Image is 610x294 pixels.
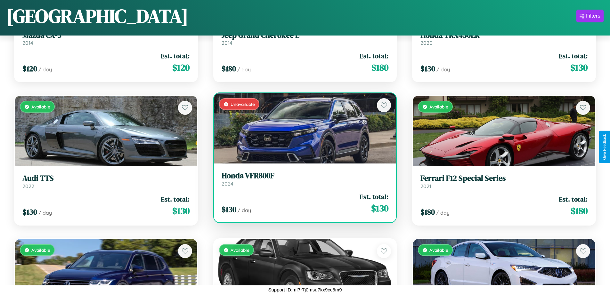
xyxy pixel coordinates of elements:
span: 2024 [222,180,233,187]
span: / day [436,66,450,73]
h3: Audi TTS [22,174,190,183]
span: $ 120 [22,63,37,74]
div: Give Feedback [602,134,607,160]
span: Est. total: [360,192,388,201]
span: 2020 [420,40,433,46]
span: $ 120 [172,61,190,74]
span: $ 130 [420,63,435,74]
span: Est. total: [360,51,388,60]
span: $ 130 [570,61,588,74]
span: $ 180 [222,63,236,74]
a: Audi TTS2022 [22,174,190,189]
a: Mazda CX-32014 [22,31,190,46]
span: Est. total: [161,51,190,60]
h3: Ferrari F12 Special Series [420,174,588,183]
a: Ferrari F12 Special Series2021 [420,174,588,189]
span: 2014 [22,40,33,46]
span: $ 130 [371,202,388,215]
span: 2022 [22,183,34,189]
span: / day [38,210,52,216]
h1: [GEOGRAPHIC_DATA] [6,3,188,29]
button: Filters [576,10,604,22]
span: 2021 [420,183,431,189]
span: $ 130 [172,204,190,217]
span: Available [31,104,50,109]
span: Available [31,247,50,253]
span: / day [237,66,251,73]
a: Honda TRX450ER2020 [420,31,588,46]
span: $ 180 [420,207,435,217]
span: $ 130 [222,204,236,215]
span: Est. total: [559,195,588,204]
span: Est. total: [161,195,190,204]
a: Jeep Grand Cherokee L2014 [222,31,389,46]
span: / day [436,210,450,216]
a: Honda VFR800F2024 [222,171,389,187]
span: / day [38,66,52,73]
span: 2014 [222,40,232,46]
p: Support ID: mf7r7j0msu7kx9cc6m9 [268,285,342,294]
span: $ 180 [571,204,588,217]
span: Available [429,104,448,109]
span: / day [238,207,251,213]
span: Available [429,247,448,253]
h3: Honda VFR800F [222,171,389,180]
span: Est. total: [559,51,588,60]
span: Available [231,247,249,253]
span: Unavailable [231,101,255,107]
div: Filters [586,13,600,19]
span: $ 180 [371,61,388,74]
span: $ 130 [22,207,37,217]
